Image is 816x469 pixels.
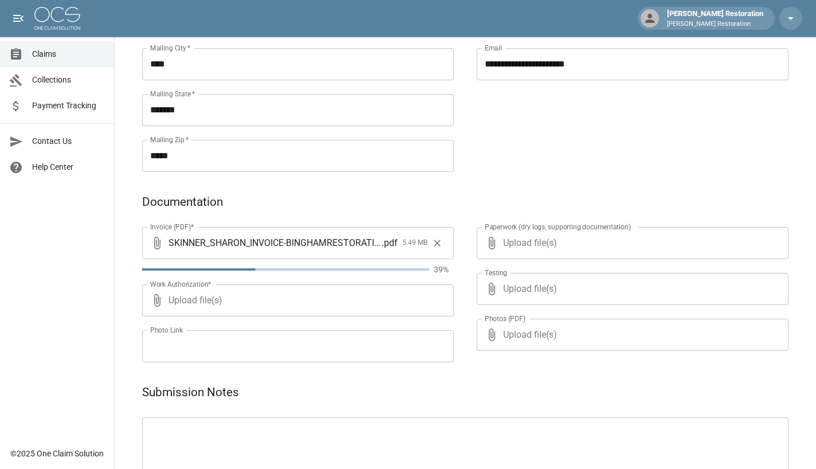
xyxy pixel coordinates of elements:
[32,74,105,86] span: Collections
[150,89,195,99] label: Mailing State
[32,100,105,112] span: Payment Tracking
[503,227,758,259] span: Upload file(s)
[150,43,191,53] label: Mailing City
[382,236,398,249] span: . pdf
[503,319,758,351] span: Upload file(s)
[7,7,30,30] button: open drawer
[503,273,758,305] span: Upload file(s)
[434,264,454,275] p: 39%
[485,268,507,278] label: Testing
[667,19,763,29] p: [PERSON_NAME] Restoration
[168,284,423,316] span: Upload file(s)
[32,135,105,147] span: Contact Us
[10,448,104,459] div: © 2025 One Claim Solution
[150,279,211,289] label: Work Authorization*
[168,236,382,249] span: SKINNER_SHARON_INVOICE-BINGHAMRESTORATION-PHX
[34,7,80,30] img: ocs-logo-white-transparent.png
[485,222,631,232] label: Paperwork (dry logs, supporting documentation)
[32,48,105,60] span: Claims
[429,234,446,252] button: Clear
[150,222,194,232] label: Invoice (PDF)*
[485,43,502,53] label: Email
[485,314,525,323] label: Photos (PDF)
[150,325,183,335] label: Photo Link
[402,237,427,249] span: 5.49 MB
[32,161,105,173] span: Help Center
[150,135,189,144] label: Mailing Zip
[662,8,768,29] div: [PERSON_NAME] Restoration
